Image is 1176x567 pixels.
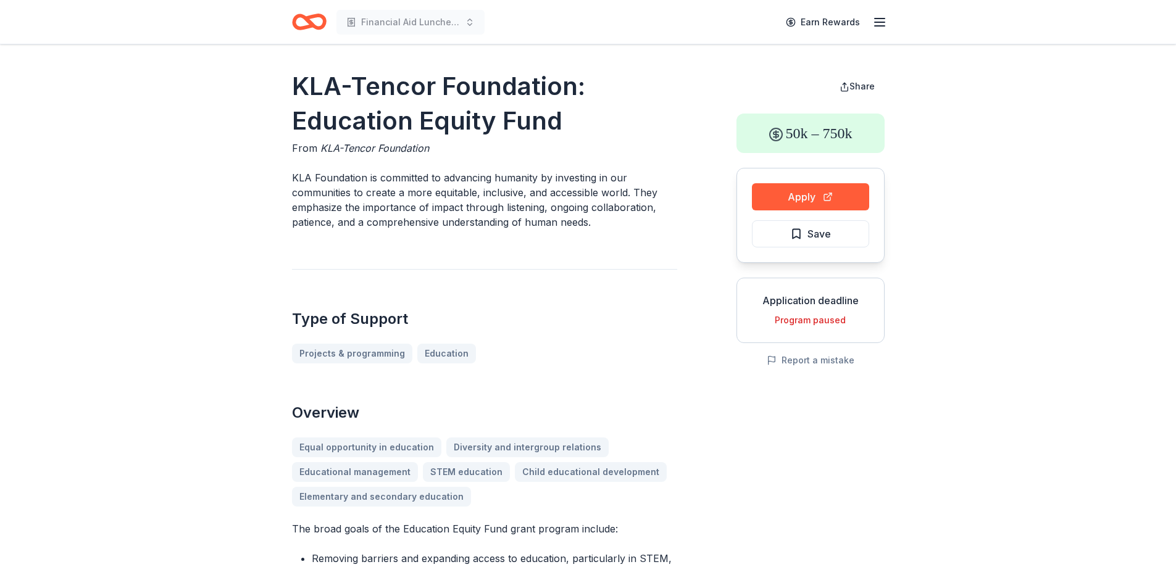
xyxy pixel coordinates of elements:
[830,74,885,99] button: Share
[292,521,677,536] p: The broad goals of the Education Equity Fund grant program include:
[320,142,429,154] span: KLA-Tencor Foundation
[292,7,327,36] a: Home
[747,293,874,308] div: Application deadline
[778,11,867,33] a: Earn Rewards
[807,226,831,242] span: Save
[292,69,677,138] h1: KLA-Tencor Foundation: Education Equity Fund
[292,170,677,230] p: KLA Foundation is committed to advancing humanity by investing in our communities to create a mor...
[361,15,460,30] span: Financial Aid Luncheon
[752,183,869,210] button: Apply
[292,141,677,155] div: From
[292,309,677,329] h2: Type of Support
[417,344,476,363] a: Education
[336,10,485,35] button: Financial Aid Luncheon
[292,344,412,363] a: Projects & programming
[752,220,869,247] button: Save
[849,81,875,91] span: Share
[767,353,854,368] button: Report a mistake
[736,114,885,153] div: 50k – 750k
[747,313,874,328] div: Program paused
[292,403,677,423] h2: Overview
